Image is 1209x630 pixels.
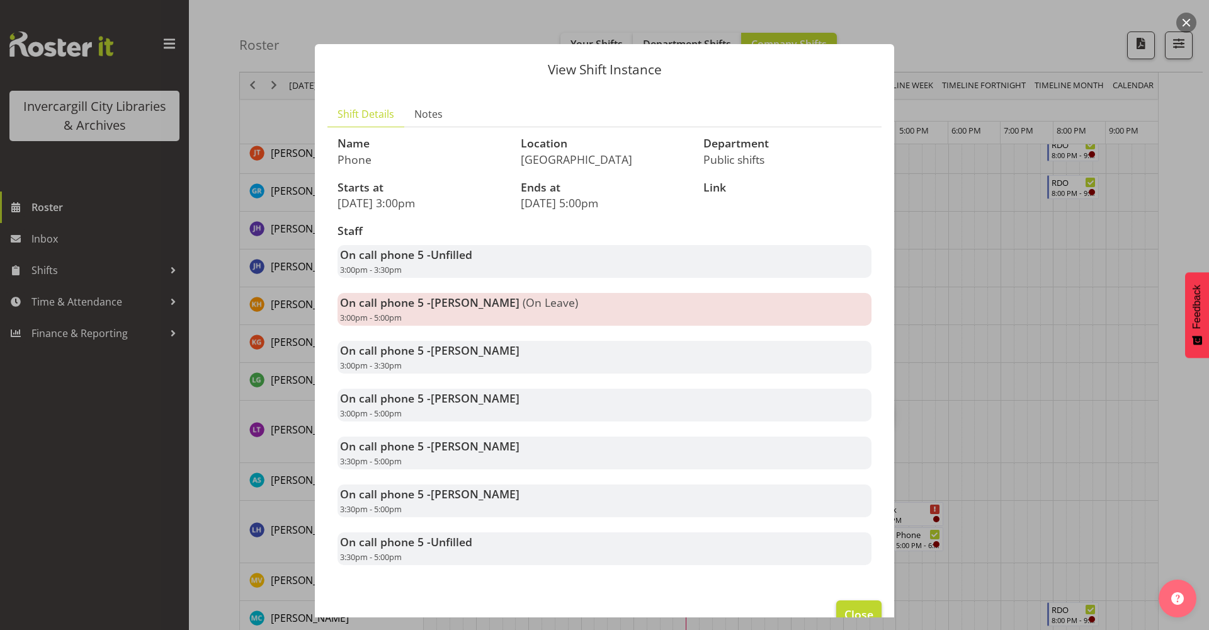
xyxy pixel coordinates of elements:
[338,152,506,166] p: Phone
[340,391,519,406] strong: On call phone 5 -
[1171,592,1184,605] img: help-xxl-2.png
[338,225,871,238] h3: Staff
[703,181,871,194] h3: Link
[327,63,882,76] p: View Shift Instance
[1185,272,1209,358] button: Feedback - Show survey
[521,152,689,166] p: [GEOGRAPHIC_DATA]
[431,486,519,501] span: [PERSON_NAME]
[338,137,506,150] h3: Name
[431,343,519,358] span: [PERSON_NAME]
[1191,285,1203,329] span: Feedback
[523,295,578,310] span: (On Leave)
[340,312,402,323] span: 3:00pm - 5:00pm
[431,534,472,549] span: Unfilled
[340,438,519,454] strong: On call phone 5 -
[703,152,871,166] p: Public shifts
[414,106,443,122] span: Notes
[340,551,402,563] span: 3:30pm - 5:00pm
[340,360,402,371] span: 3:00pm - 3:30pm
[844,606,873,622] span: Close
[431,295,519,310] span: [PERSON_NAME]
[703,137,871,150] h3: Department
[521,181,689,194] h3: Ends at
[521,137,689,150] h3: Location
[340,503,402,515] span: 3:30pm - 5:00pm
[431,391,519,406] span: [PERSON_NAME]
[340,408,402,419] span: 3:00pm - 5:00pm
[340,455,402,467] span: 3:30pm - 5:00pm
[836,600,882,628] button: Close
[521,196,689,210] p: [DATE] 5:00pm
[340,295,519,310] strong: On call phone 5 -
[340,247,472,262] strong: On call phone 5 -
[340,264,402,275] span: 3:00pm - 3:30pm
[338,196,506,210] p: [DATE] 3:00pm
[340,343,519,358] strong: On call phone 5 -
[431,438,519,454] span: [PERSON_NAME]
[338,106,394,122] span: Shift Details
[338,181,506,194] h3: Starts at
[340,534,472,549] strong: On call phone 5 -
[431,247,472,262] span: Unfilled
[340,486,519,501] strong: On call phone 5 -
